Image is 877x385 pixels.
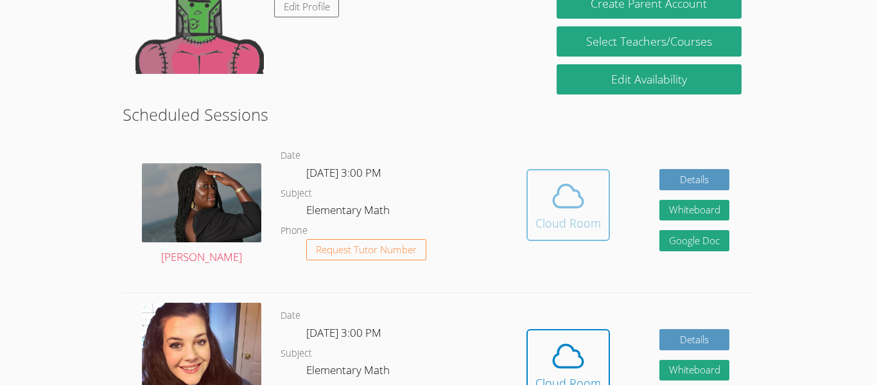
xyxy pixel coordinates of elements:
[142,163,261,267] a: [PERSON_NAME]
[659,230,730,251] a: Google Doc
[306,361,392,383] dd: Elementary Math
[526,169,610,241] button: Cloud Room
[281,223,308,239] dt: Phone
[535,214,601,232] div: Cloud Room
[659,200,730,221] button: Whiteboard
[281,308,300,324] dt: Date
[557,26,742,57] a: Select Teachers/Courses
[123,102,754,127] h2: Scheduled Sessions
[281,186,312,202] dt: Subject
[306,325,381,340] span: [DATE] 3:00 PM
[316,245,417,255] span: Request Tutor Number
[306,239,426,260] button: Request Tutor Number
[306,165,381,180] span: [DATE] 3:00 PM
[659,169,730,190] a: Details
[659,360,730,381] button: Whiteboard
[557,64,742,94] a: Edit Availability
[281,148,300,164] dt: Date
[306,201,392,223] dd: Elementary Math
[281,346,312,362] dt: Subject
[142,163,261,243] img: avatar.png
[659,329,730,350] a: Details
